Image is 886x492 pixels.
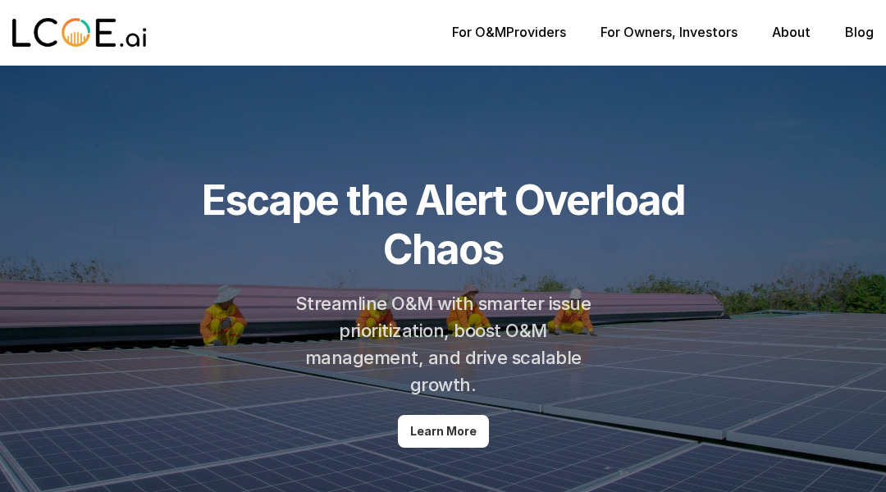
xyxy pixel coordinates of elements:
[167,175,719,274] h1: Escape the Alert Overload Chaos
[845,24,874,40] a: Blog
[283,290,603,399] h2: Streamline O&M with smarter issue prioritization, boost O&M management, and drive scalable growth.
[601,25,738,40] p: , Investors
[601,24,672,40] a: For Owners
[452,25,566,40] p: Providers
[398,415,489,448] a: Learn More
[410,425,477,439] p: Learn More
[452,24,506,40] a: For O&M
[772,24,811,40] a: About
